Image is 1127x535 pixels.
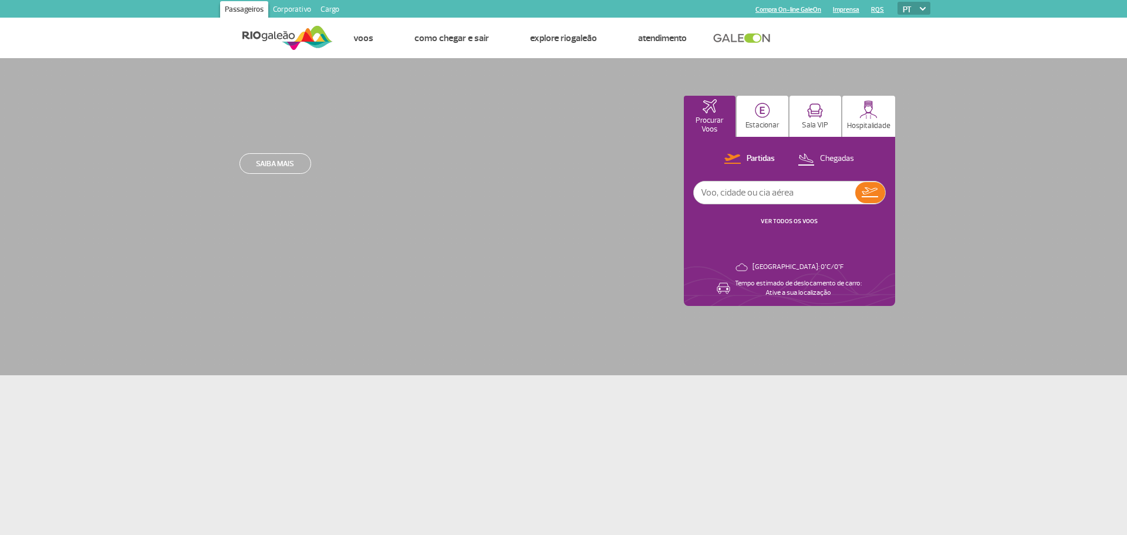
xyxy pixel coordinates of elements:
input: Voo, cidade ou cia aérea [694,181,855,204]
a: Imprensa [833,6,859,14]
button: Estacionar [737,96,788,137]
p: Partidas [747,153,775,164]
button: Sala VIP [789,96,841,137]
a: Compra On-line GaleOn [755,6,821,14]
a: Passageiros [220,1,268,20]
img: airplaneHomeActive.svg [703,99,717,113]
button: Procurar Voos [684,96,735,137]
img: hospitality.svg [859,100,878,119]
p: [GEOGRAPHIC_DATA]: 0°C/0°F [753,263,843,272]
a: Como chegar e sair [414,32,489,44]
a: Voos [353,32,373,44]
button: Partidas [721,152,778,167]
button: Chegadas [794,152,858,167]
a: Saiba mais [239,153,311,174]
img: carParkingHome.svg [755,103,770,118]
button: VER TODOS OS VOOS [757,217,821,226]
button: Hospitalidade [842,96,895,137]
p: Chegadas [820,153,854,164]
a: Atendimento [638,32,687,44]
p: Tempo estimado de deslocamento de carro: Ative a sua localização [735,279,862,298]
a: Cargo [316,1,344,20]
a: VER TODOS OS VOOS [761,217,818,225]
a: Explore RIOgaleão [530,32,597,44]
p: Procurar Voos [690,116,730,134]
a: Corporativo [268,1,316,20]
p: Estacionar [745,121,780,130]
p: Hospitalidade [847,122,890,130]
img: vipRoom.svg [807,103,823,118]
p: Sala VIP [802,121,828,130]
a: RQS [871,6,884,14]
